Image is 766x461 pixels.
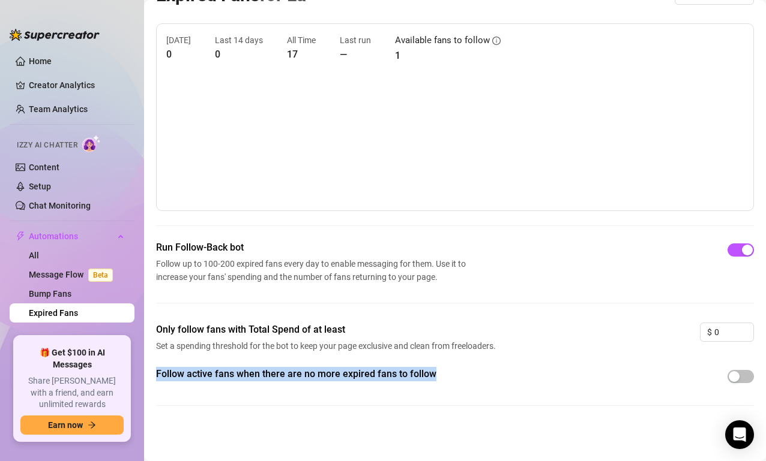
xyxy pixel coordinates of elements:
span: Share [PERSON_NAME] with a friend, and earn unlimited rewards [20,375,124,411]
a: Creator Analytics [29,76,125,95]
article: Available fans to follow [395,34,490,48]
article: All Time [287,34,316,47]
span: Follow up to 100-200 expired fans every day to enable messaging for them. Use it to increase your... [156,257,471,284]
article: Last 14 days [215,34,263,47]
article: 0 [215,47,263,62]
span: Beta [88,269,113,282]
span: info-circle [492,37,501,45]
article: Last run [340,34,371,47]
a: Chat Monitoring [29,201,91,210]
a: Team Analytics [29,104,88,114]
article: — [340,47,371,62]
span: Automations [29,227,114,246]
span: Izzy AI Chatter [17,140,77,151]
img: AI Chatter [82,135,101,152]
span: Earn now [48,420,83,430]
a: Message FlowBeta [29,270,118,279]
article: 17 [287,47,316,62]
a: Expired Fans [29,308,78,318]
span: Run Follow-Back bot [156,240,471,255]
span: Chat Copilot [29,327,114,346]
span: thunderbolt [16,231,25,241]
span: arrow-right [88,421,96,429]
span: 🎁 Get $100 in AI Messages [20,347,124,370]
input: 0.00 [714,323,753,341]
a: All [29,251,39,260]
a: Content [29,162,59,172]
a: Home [29,56,52,66]
a: Bump Fans [29,289,71,299]
div: Open Intercom Messenger [725,420,754,449]
button: Earn nowarrow-right [20,415,124,435]
span: Follow active fans when there are no more expired fans to follow [156,367,499,381]
span: Set a spending threshold for the bot to keep your page exclusive and clean from freeloaders. [156,339,499,352]
article: 0 [166,47,191,62]
article: [DATE] [166,34,191,47]
img: logo-BBDzfeDw.svg [10,29,100,41]
article: 1 [395,48,501,63]
a: Setup [29,182,51,191]
span: Only follow fans with Total Spend of at least [156,323,499,337]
